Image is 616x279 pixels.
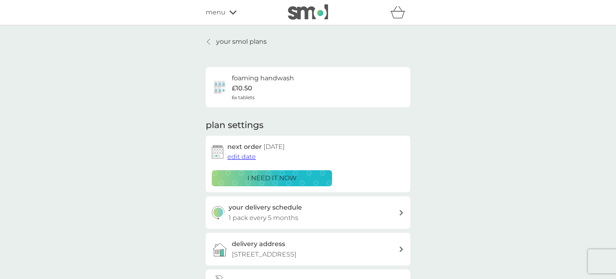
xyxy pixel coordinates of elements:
p: [STREET_ADDRESS] [232,249,296,260]
h2: next order [227,142,285,152]
button: your delivery schedule1 pack every 5 months [206,196,410,229]
a: delivery address[STREET_ADDRESS] [206,233,410,265]
p: £10.50 [232,83,252,94]
button: edit date [227,152,256,162]
span: 6x tablets [232,94,255,101]
span: menu [206,7,225,18]
img: foaming handwash [212,79,228,95]
h2: plan settings [206,119,263,132]
button: i need it now [212,170,332,186]
img: smol [288,4,328,20]
p: 1 pack every 5 months [229,213,298,223]
div: basket [390,4,410,20]
h6: foaming handwash [232,73,294,83]
p: i need it now [247,173,297,183]
h3: your delivery schedule [229,202,302,213]
h3: delivery address [232,239,285,249]
span: [DATE] [263,143,285,151]
a: your smol plans [206,37,267,47]
p: your smol plans [216,37,267,47]
span: edit date [227,153,256,161]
